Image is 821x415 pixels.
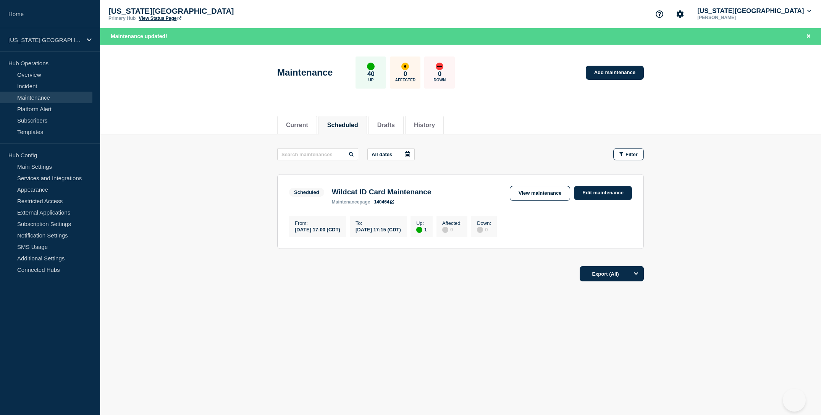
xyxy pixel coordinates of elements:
span: Maintenance updated! [111,33,167,39]
button: Export (All) [580,266,644,281]
p: Down [434,78,446,82]
div: [DATE] 17:15 (CDT) [356,226,401,233]
button: History [414,122,435,129]
a: Add maintenance [586,66,644,80]
button: All dates [367,148,415,160]
button: Drafts [377,122,395,129]
div: down [436,63,443,70]
a: Edit maintenance [574,186,632,200]
p: Down : [477,220,491,226]
p: 0 [404,70,407,78]
p: From : [295,220,340,226]
div: 1 [416,226,427,233]
span: Filter [625,152,638,157]
p: [PERSON_NAME] [696,15,775,20]
div: Scheduled [294,189,319,195]
div: disabled [442,227,448,233]
button: Support [651,6,667,22]
button: Scheduled [327,122,358,129]
p: Up : [416,220,427,226]
button: [US_STATE][GEOGRAPHIC_DATA] [696,7,813,15]
h1: Maintenance [277,67,333,78]
div: 0 [477,226,491,233]
span: maintenance [332,199,360,205]
p: All dates [372,152,392,157]
div: up [416,227,422,233]
p: 40 [367,70,375,78]
h3: Wildcat ID Card Maintenance [332,188,432,196]
button: Options [629,266,644,281]
a: View maintenance [510,186,570,201]
button: Close banner [804,32,813,41]
div: [DATE] 17:00 (CDT) [295,226,340,233]
p: Affected : [442,220,462,226]
div: 0 [442,226,462,233]
button: Current [286,122,308,129]
p: Up [368,78,373,82]
div: disabled [477,227,483,233]
button: Account settings [672,6,688,22]
button: Filter [613,148,644,160]
p: Primary Hub [108,16,136,21]
p: page [332,199,370,205]
p: [US_STATE][GEOGRAPHIC_DATA] [8,37,82,43]
input: Search maintenances [277,148,358,160]
div: affected [401,63,409,70]
iframe: Help Scout Beacon - Open [783,389,806,412]
p: [US_STATE][GEOGRAPHIC_DATA] [108,7,261,16]
a: 140464 [374,199,394,205]
p: To : [356,220,401,226]
a: View Status Page [139,16,181,21]
p: Affected [395,78,415,82]
div: up [367,63,375,70]
p: 0 [438,70,441,78]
